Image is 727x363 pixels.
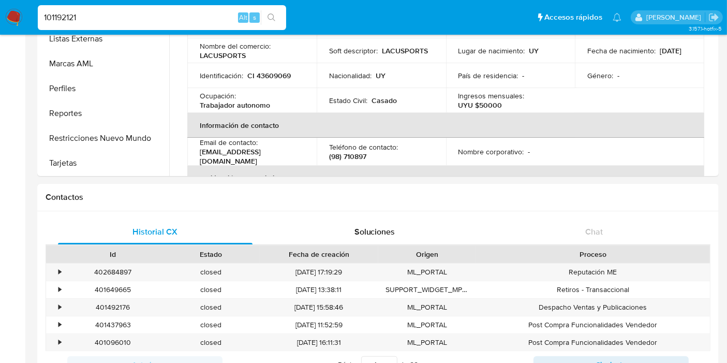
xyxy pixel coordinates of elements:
div: Fecha de creación [267,249,371,259]
p: UY [529,46,539,55]
div: Reputación ME [476,264,710,281]
div: • [58,338,61,347]
th: Información de contacto [187,113,704,138]
div: Post Compra Funcionalidades Vendedor [476,334,710,351]
div: Retiros - Transaccional [476,281,710,298]
a: Salir [708,12,719,23]
div: [DATE] 17:19:29 [260,264,378,281]
div: Post Compra Funcionalidades Vendedor [476,316,710,333]
button: Perfiles [40,76,169,101]
div: closed [162,316,260,333]
p: Teléfono de contacto : [329,142,398,152]
div: [DATE] 16:11:31 [260,334,378,351]
div: SUPPORT_WIDGET_MP_MOBILE [378,281,476,298]
button: Restricciones Nuevo Mundo [40,126,169,151]
p: [PERSON_NAME] [587,26,644,35]
span: s [253,12,256,22]
p: Identificación : [200,71,243,80]
p: Fecha de nacimiento : [587,46,656,55]
p: Estado Civil : [329,96,367,105]
p: (98) 710897 [329,152,366,161]
div: ML_PORTAL [378,334,476,351]
p: UY [376,71,385,80]
p: Casado [372,96,397,105]
p: Email de contacto : [200,138,258,147]
p: - [523,71,525,80]
p: Lugar de nacimiento : [458,46,525,55]
div: Proceso [483,249,703,259]
div: 401649665 [64,281,162,298]
div: ML_PORTAL [378,299,476,316]
p: País de residencia : [458,71,518,80]
p: Género : [587,71,613,80]
div: • [58,320,61,330]
div: Estado [169,249,253,259]
div: [DATE] 15:58:46 [260,299,378,316]
div: ML_PORTAL [378,316,476,333]
div: • [58,267,61,277]
p: Ingresos mensuales : [458,91,525,100]
span: Historial CX [133,226,178,238]
button: Tarjetas [40,151,169,176]
div: [DATE] 11:52:59 [260,316,378,333]
p: Ocupación : [200,91,236,100]
p: Soft descriptor : [329,46,378,55]
div: Id [71,249,155,259]
p: [DATE] [660,46,681,55]
span: 3.157.1-hotfix-5 [689,24,722,33]
h1: Contactos [46,192,710,202]
div: 402684897 [64,264,162,281]
div: • [58,302,61,312]
span: Accesos rápidos [544,12,602,23]
p: Nacionalidad : [329,71,372,80]
button: Marcas AML [40,51,169,76]
input: Buscar usuario o caso... [38,11,286,24]
div: 401492176 [64,299,162,316]
p: LACUSPORTS [200,51,246,60]
div: 401437963 [64,316,162,333]
a: Notificaciones [613,13,621,22]
p: gregorio.negri@mercadolibre.com [646,12,705,22]
p: [EMAIL_ADDRESS][DOMAIN_NAME] [200,147,300,166]
div: [DATE] 13:38:11 [260,281,378,298]
div: Origen [385,249,469,259]
p: Nombre del comercio : [200,41,271,51]
th: Verificación y cumplimiento [187,166,704,191]
div: • [58,285,61,295]
p: CI 43609069 [247,71,291,80]
button: Listas Externas [40,26,169,51]
div: ML_PORTAL [378,264,476,281]
p: Trabajador autonomo [200,100,270,110]
div: closed [162,281,260,298]
div: Despacho Ventas y Publicaciones [476,299,710,316]
p: - [617,71,619,80]
div: closed [162,264,260,281]
div: 401096010 [64,334,162,351]
button: search-icon [261,10,282,25]
button: Reportes [40,101,169,126]
div: closed [162,299,260,316]
p: UYU $50000 [458,100,502,110]
div: closed [162,334,260,351]
span: Alt [239,12,247,22]
p: Nombre corporativo : [458,147,524,156]
p: LACUSPORTS [382,46,428,55]
span: Chat [585,226,603,238]
span: Soluciones [354,226,395,238]
p: - [528,147,530,156]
